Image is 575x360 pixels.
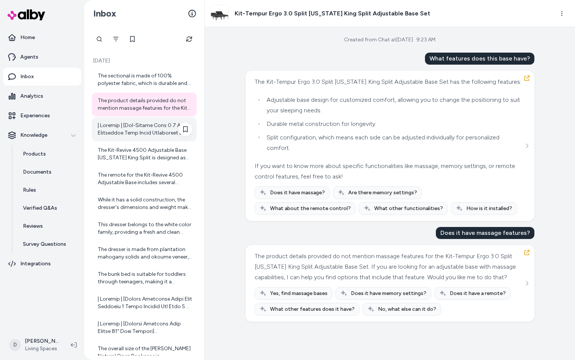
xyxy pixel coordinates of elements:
[92,291,197,315] a: | Loremip | [Dolors Ametconse Adipi Elit Seddoeiu 1 Tempo Incidid Utl Etdo 5 4-Magnaa E Admini](v...
[92,192,197,216] a: While it has a solid construction, the dresser's dimensions and weight make it manageable for two...
[92,316,197,340] a: | Loremip | [Dolorsi Ametcons Adip Elitse 81" Doei Tempori](utlab://etd.magnaaliquae.adm/ven-quis...
[374,205,443,212] span: What other functionalities?
[270,306,355,313] span: What other features does it have?
[351,290,426,297] span: Does it have memory settings?
[425,53,534,65] div: What features does this base have?
[92,266,197,290] a: The bunk bed is suitable for toddlers through teenagers, making it a versatile option for growing...
[20,260,51,268] p: Integrations
[92,142,197,166] a: The Kit-Revive 4500 Adjustable Base [US_STATE] King Split is designed as an adjustable base that ...
[3,68,81,86] a: Inbox
[92,241,197,265] a: The dresser is made from plantation mahogany solids and okoume veneer, ensuring durability and a ...
[92,57,197,65] p: [DATE]
[20,132,47,139] p: Knowledge
[270,189,325,197] span: Does it have massage?
[25,345,59,352] span: Living Spaces
[264,132,523,153] li: Split configuration, which means each side can be adjusted individually for personalized comfort.
[15,217,81,235] a: Reviews
[98,345,192,360] div: The overall size of the [PERSON_NAME] Natural Open Bookcase is approximately 30 inches in height ...
[98,221,192,236] div: This dresser belongs to the white color family, providing a fresh and clean look.
[93,8,116,19] h2: Inbox
[20,34,35,41] p: Home
[98,271,192,286] div: The bunk bed is suitable for toddlers through teenagers, making it a versatile option for growing...
[344,36,435,44] div: Created from Chat at [DATE] · 9:23 AM
[23,186,36,194] p: Rules
[450,290,506,297] span: Does it have a remote?
[92,216,197,241] a: This dresser belongs to the white color family, providing a fresh and clean look.
[3,255,81,273] a: Integrations
[108,32,123,47] button: Filter
[436,227,534,239] div: Does it have massage features?
[378,306,436,313] span: No, what else can it do?
[15,181,81,199] a: Rules
[522,141,531,150] button: See more
[15,235,81,253] a: Survey Questions
[98,196,192,211] div: While it has a solid construction, the dresser's dimensions and weight make it manageable for two...
[23,204,57,212] p: Verified Q&As
[211,5,228,22] img: 323716_black_metal_adjustable_base_signature_01.jpg
[15,199,81,217] a: Verified Q&As
[255,77,523,87] div: The Kit-Tempur Ergo 3.0 Split [US_STATE] King Split Adjustable Base Set has the following features:
[15,145,81,163] a: Products
[20,112,50,119] p: Experiences
[98,72,192,87] div: The sectional is made of 100% polyester fabric, which is durable and easy to clean.
[255,251,523,283] div: The product details provided do not mention massage features for the Kit-Tempur Ergo 3.0 Split [U...
[9,339,21,351] span: D
[270,205,351,212] span: What about the remote control?
[23,241,66,248] p: Survey Questions
[264,119,523,129] li: Durable metal construction for longevity.
[255,161,523,182] div: If you want to know more about specific functionalities like massage, memory settings, or remote ...
[20,73,34,80] p: Inbox
[3,107,81,125] a: Experiences
[25,337,59,345] p: [PERSON_NAME]
[348,189,417,197] span: Are there memory settings?
[264,95,523,116] li: Adjustable base design for customized comfort, allowing you to change the positioning to suit you...
[98,122,192,137] div: | Loremip | [Dol-Sitame Cons 0.7 Adipi Elitseddoe Temp Incid Utlaboreet Dolo Mag](aliqu://eni.adm...
[20,53,38,61] p: Agents
[3,48,81,66] a: Agents
[92,117,197,141] a: | Loremip | [Dol-Sitame Cons 0.7 Adipi Elitseddoe Temp Incid Utlaboreet Dolo Mag](aliqu://eni.adm...
[522,279,531,288] button: See more
[92,92,197,116] a: The product details provided do not mention massage features for the Kit-Tempur Ergo 3.0 Split [U...
[235,9,430,18] h3: Kit-Tempur Ergo 3.0 Split [US_STATE] King Split Adjustable Base Set
[23,168,52,176] p: Documents
[466,205,512,212] span: How is it installed?
[92,167,197,191] a: The remote for the Kit-Revive 4500 Adjustable Base includes several features designed for conveni...
[23,150,46,158] p: Products
[270,290,328,297] span: Yes, find massage bases
[98,246,192,261] div: The dresser is made from plantation mahogany solids and okoume veneer, ensuring durability and a ...
[92,68,197,92] a: The sectional is made of 100% polyester fabric, which is durable and easy to clean.
[8,9,45,20] img: alby Logo
[23,222,43,230] p: Reviews
[98,97,192,112] div: The product details provided do not mention massage features for the Kit-Tempur Ergo 3.0 Split [U...
[3,87,81,105] a: Analytics
[182,32,197,47] button: Refresh
[20,92,43,100] p: Analytics
[5,333,65,357] button: D[PERSON_NAME]Living Spaces
[98,171,192,186] div: The remote for the Kit-Revive 4500 Adjustable Base includes several features designed for conveni...
[15,163,81,181] a: Documents
[3,29,81,47] a: Home
[98,147,192,162] div: The Kit-Revive 4500 Adjustable Base [US_STATE] King Split is designed as an adjustable base that ...
[98,320,192,335] div: | Loremip | [Dolorsi Ametcons Adip Elitse 81" Doei Tempori](utlab://etd.magnaaliquae.adm/ven-quis...
[98,295,192,310] div: | Loremip | [Dolors Ametconse Adipi Elit Seddoeiu 1 Tempo Incidid Utl Etdo 5 4-Magnaa E Admini](v...
[3,126,81,144] button: Knowledge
